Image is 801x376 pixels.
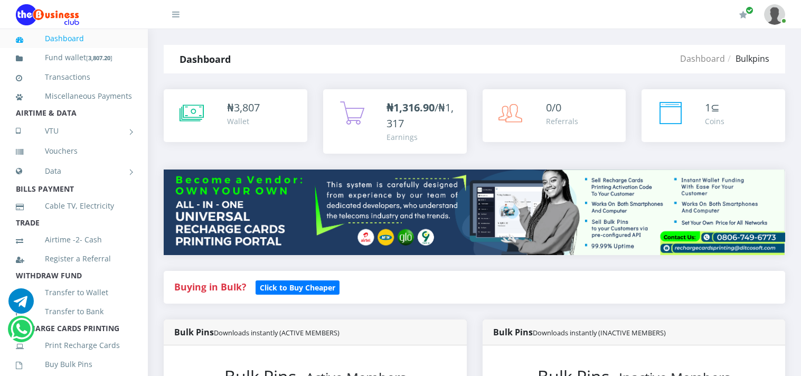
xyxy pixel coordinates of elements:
[164,89,307,142] a: ₦3,807 Wallet
[16,280,132,305] a: Transfer to Wallet
[483,89,626,142] a: 0/0 Referrals
[705,100,724,116] div: ⊆
[16,45,132,70] a: Fund wallet[3,807.20]
[493,326,666,338] strong: Bulk Pins
[164,170,785,255] img: multitenant_rcp.png
[16,158,132,184] a: Data
[705,116,724,127] div: Coins
[16,247,132,271] a: Register a Referral
[174,280,246,293] strong: Buying in Bulk?
[16,333,132,358] a: Print Recharge Cards
[323,89,467,154] a: ₦1,316.90/₦1,317 Earnings
[680,53,725,64] a: Dashboard
[8,296,34,314] a: Chat for support
[260,283,335,293] b: Click to Buy Cheaper
[16,299,132,324] a: Transfer to Bank
[16,228,132,252] a: Airtime -2- Cash
[533,328,666,337] small: Downloads instantly (INACTIVE MEMBERS)
[16,139,132,163] a: Vouchers
[88,54,110,62] b: 3,807.20
[214,328,340,337] small: Downloads instantly (ACTIVE MEMBERS)
[16,4,79,25] img: Logo
[546,116,578,127] div: Referrals
[86,54,112,62] small: [ ]
[387,100,454,130] span: /₦1,317
[705,100,711,115] span: 1
[16,84,132,108] a: Miscellaneous Payments
[174,326,340,338] strong: Bulk Pins
[16,26,132,51] a: Dashboard
[546,100,561,115] span: 0/0
[16,65,132,89] a: Transactions
[739,11,747,19] i: Renew/Upgrade Subscription
[16,118,132,144] a: VTU
[16,194,132,218] a: Cable TV, Electricity
[725,52,769,65] li: Bulkpins
[387,131,456,143] div: Earnings
[234,100,260,115] span: 3,807
[180,53,231,65] strong: Dashboard
[764,4,785,25] img: User
[746,6,753,14] span: Renew/Upgrade Subscription
[227,116,260,127] div: Wallet
[256,280,340,293] a: Click to Buy Cheaper
[227,100,260,116] div: ₦
[387,100,435,115] b: ₦1,316.90
[11,324,32,342] a: Chat for support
